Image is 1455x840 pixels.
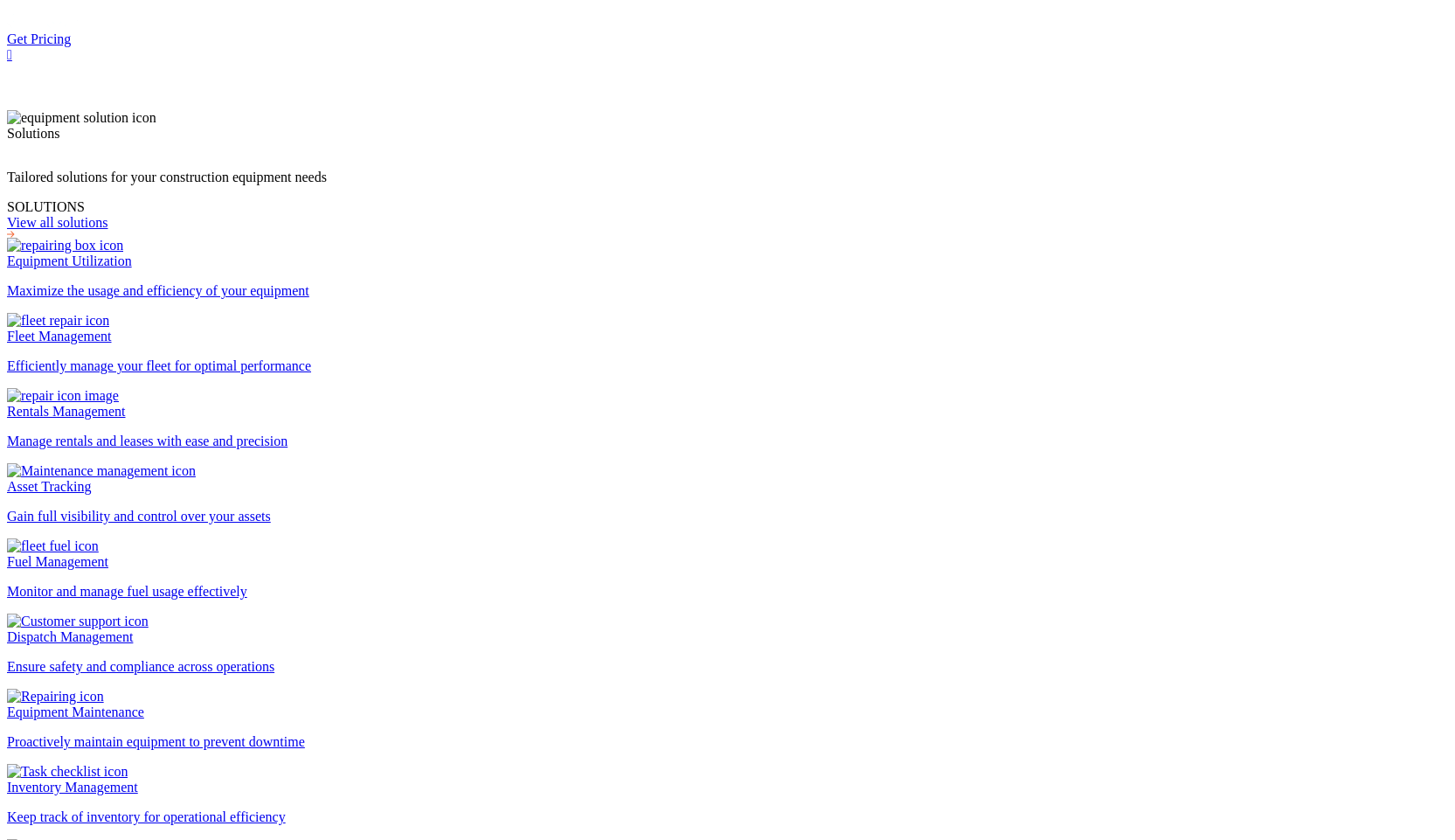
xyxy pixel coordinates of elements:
div: Equipment Utilization [7,253,1448,269]
a: Inventory ManagementKeep track of inventory for operational efficiency [7,764,1448,825]
iframe: Chat Widget [1140,595,1455,840]
div: Equipment Maintenance [7,705,1448,720]
a: Equipment MaintenanceProactively maintain equipment to prevent downtime [7,689,1448,750]
a: Fuel ManagementMonitor and manage fuel usage effectively [7,538,1448,600]
a: Asset TrackingGain full visibility and control over your assets [7,463,1448,524]
p: Keep track of inventory for operational efficiency [7,809,1448,825]
img: repair icon image [7,388,119,404]
p: Gain full visibility and control over your assets [7,509,1448,524]
div: Explore Clue [7,63,1448,79]
img: Customer support icon [7,614,149,629]
img: Maintenance management icon [7,463,196,479]
img: repairing box icon [7,238,123,253]
a: View all solutions [7,215,1448,238]
img: Repairing icon [7,689,104,705]
div: Inventory Management [7,780,1448,795]
div: View all solutions [7,215,1448,231]
div:  [7,47,1448,63]
a: Fleet ManagementEfficiently manage your fleet for optimal performance [7,313,1448,374]
img: fleet fuel icon [7,538,99,554]
p: Monitor and manage fuel usage effectively [7,584,1448,600]
div: Fuel Management [7,554,1448,570]
p: Efficiently manage your fleet for optimal performance [7,358,1448,374]
p: Tailored solutions for your construction equipment needs [7,170,1448,185]
div: SOLUTIONS [7,199,1448,215]
img: Task checklist icon [7,764,128,780]
div: Fleet Management [7,329,1448,344]
img: fleet repair icon [7,313,109,329]
a: Get Pricing [7,31,1448,63]
p: Manage rentals and leases with ease and precision [7,434,1448,449]
div: Rentals Management [7,404,1448,420]
div: Dispatch Management [7,629,1448,645]
a: Rentals ManagementManage rentals and leases with ease and precision [7,388,1448,449]
img: equipment solution icon [7,110,156,126]
p: Proactively maintain equipment to prevent downtime [7,734,1448,750]
a: Dispatch ManagementEnsure safety and compliance across operations [7,614,1448,675]
div: Get Pricing [7,31,1448,47]
a: Equipment UtilizationMaximize the usage and efficiency of your equipment [7,238,1448,299]
div: Asset Tracking [7,479,1448,495]
p: Ensure safety and compliance across operations [7,659,1448,675]
p: Maximize the usage and efficiency of your equipment [7,283,1448,299]
div: Solutions [7,126,1448,142]
div: Explore Clue [7,63,1448,110]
